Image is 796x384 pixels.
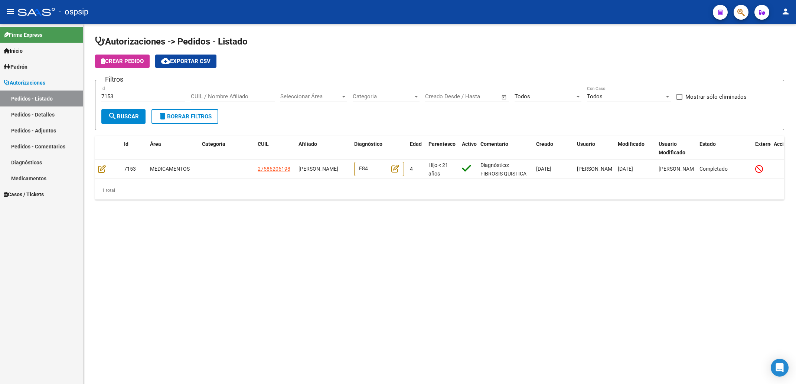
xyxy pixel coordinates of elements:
[536,166,551,172] span: [DATE]
[95,36,248,47] span: Autorizaciones -> Pedidos - Listado
[258,141,269,147] span: CUIL
[199,136,255,161] datatable-header-cell: Categoria
[4,63,27,71] span: Padrón
[618,166,633,172] span: [DATE]
[685,92,747,101] span: Mostrar sólo eliminados
[95,55,150,68] button: Crear Pedido
[296,136,351,161] datatable-header-cell: Afiliado
[428,162,448,177] span: Hijo < 21 años
[101,74,127,85] h3: Filtros
[577,166,617,172] span: [PERSON_NAME]
[659,166,698,172] span: [PERSON_NAME]
[158,112,167,121] mat-icon: delete
[755,141,773,147] span: Externo
[615,136,656,161] datatable-header-cell: Modificado
[4,31,42,39] span: Firma Express
[150,166,190,172] span: MEDICAMENTOS
[150,141,161,147] span: Área
[158,113,212,120] span: Borrar Filtros
[4,47,23,55] span: Inicio
[258,166,290,172] span: 27586206198
[124,166,136,172] span: 7153
[656,136,696,161] datatable-header-cell: Usuario Modificado
[574,136,615,161] datatable-header-cell: Usuario
[4,79,45,87] span: Autorizaciones
[752,136,771,161] datatable-header-cell: Externo
[425,93,455,100] input: Fecha inicio
[781,7,790,16] mat-icon: person
[410,166,413,172] span: 4
[480,162,529,278] span: Diagnóstico: FIBROSIS QUISTICA Médico Tratante:[PERSON_NAME] Teléfono: [PHONE_NUMBER] Correo elec...
[298,141,317,147] span: Afiliado
[577,141,595,147] span: Usuario
[121,136,147,161] datatable-header-cell: Id
[462,141,477,147] span: Activo
[95,181,784,200] div: 1 total
[425,136,459,161] datatable-header-cell: Parentesco
[587,93,603,100] span: Todos
[155,55,216,68] button: Exportar CSV
[410,141,422,147] span: Edad
[108,113,139,120] span: Buscar
[147,136,199,161] datatable-header-cell: Área
[462,93,498,100] input: Fecha fin
[459,136,477,161] datatable-header-cell: Activo
[124,141,128,147] span: Id
[255,136,296,161] datatable-header-cell: CUIL
[354,141,382,147] span: Diagnóstico
[500,93,509,101] button: Open calendar
[4,190,44,198] span: Casos / Tickets
[428,141,456,147] span: Parentesco
[515,93,530,100] span: Todos
[774,141,790,147] span: Acción
[161,58,211,65] span: Exportar CSV
[298,166,338,172] span: [PERSON_NAME]
[533,136,574,161] datatable-header-cell: Creado
[699,165,749,173] div: Completado
[280,93,340,100] span: Seleccionar Área
[536,141,553,147] span: Creado
[6,7,15,16] mat-icon: menu
[659,141,685,155] span: Usuario Modificado
[699,141,716,147] span: Estado
[59,4,88,20] span: - ospsip
[353,93,413,100] span: Categoria
[202,141,225,147] span: Categoria
[407,136,425,161] datatable-header-cell: Edad
[477,136,533,161] datatable-header-cell: Comentario
[618,141,645,147] span: Modificado
[151,109,218,124] button: Borrar Filtros
[480,141,508,147] span: Comentario
[771,359,789,377] div: Open Intercom Messenger
[351,136,407,161] datatable-header-cell: Diagnóstico
[101,109,146,124] button: Buscar
[101,58,144,65] span: Crear Pedido
[108,112,117,121] mat-icon: search
[161,56,170,65] mat-icon: cloud_download
[354,162,404,176] div: E84
[696,136,752,161] datatable-header-cell: Estado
